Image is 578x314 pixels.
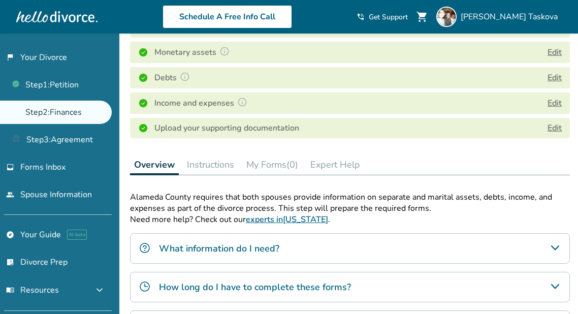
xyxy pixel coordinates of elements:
[130,214,570,225] p: Need more help? Check out our .
[138,123,148,133] img: Completed
[154,122,299,134] h4: Upload your supporting documentation
[20,162,66,173] span: Forms Inbox
[219,46,230,56] img: Question Mark
[130,272,570,302] div: How long do I have to complete these forms?
[357,12,408,22] a: phone_in_talkGet Support
[138,98,148,108] img: Completed
[159,242,279,255] h4: What information do I need?
[159,280,351,294] h4: How long do I have to complete these forms?
[369,12,408,22] span: Get Support
[242,154,302,175] button: My Forms(0)
[139,280,151,293] img: How long do I have to complete these forms?
[163,5,292,28] a: Schedule A Free Info Call
[246,214,328,225] a: experts in[US_STATE]
[306,154,364,175] button: Expert Help
[548,46,562,58] button: Edit
[180,72,190,82] img: Question Mark
[154,46,233,59] h4: Monetary assets
[154,71,193,84] h4: Debts
[183,154,238,175] button: Instructions
[416,11,428,23] span: shopping_cart
[6,258,14,266] span: list_alt_check
[436,7,457,27] img: Sofiya Taskova
[461,11,562,22] span: [PERSON_NAME] Taskova
[6,163,14,171] span: inbox
[130,233,570,264] div: What information do I need?
[357,13,365,21] span: phone_in_talk
[527,265,578,314] iframe: Chat Widget
[548,97,562,109] button: Edit
[138,47,148,57] img: Completed
[6,286,14,294] span: menu_book
[139,242,151,254] img: What information do I need?
[67,230,87,240] span: AI beta
[237,97,247,107] img: Question Mark
[6,191,14,199] span: people
[130,192,570,214] p: Alameda County requires that both spouses provide information on separate and marital assets, deb...
[6,53,14,61] span: flag_2
[6,231,14,239] span: explore
[93,284,106,296] span: expand_more
[6,285,59,296] span: Resources
[138,73,148,83] img: Completed
[130,154,179,175] button: Overview
[154,97,250,110] h4: Income and expenses
[548,122,562,134] a: Edit
[548,72,562,84] button: Edit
